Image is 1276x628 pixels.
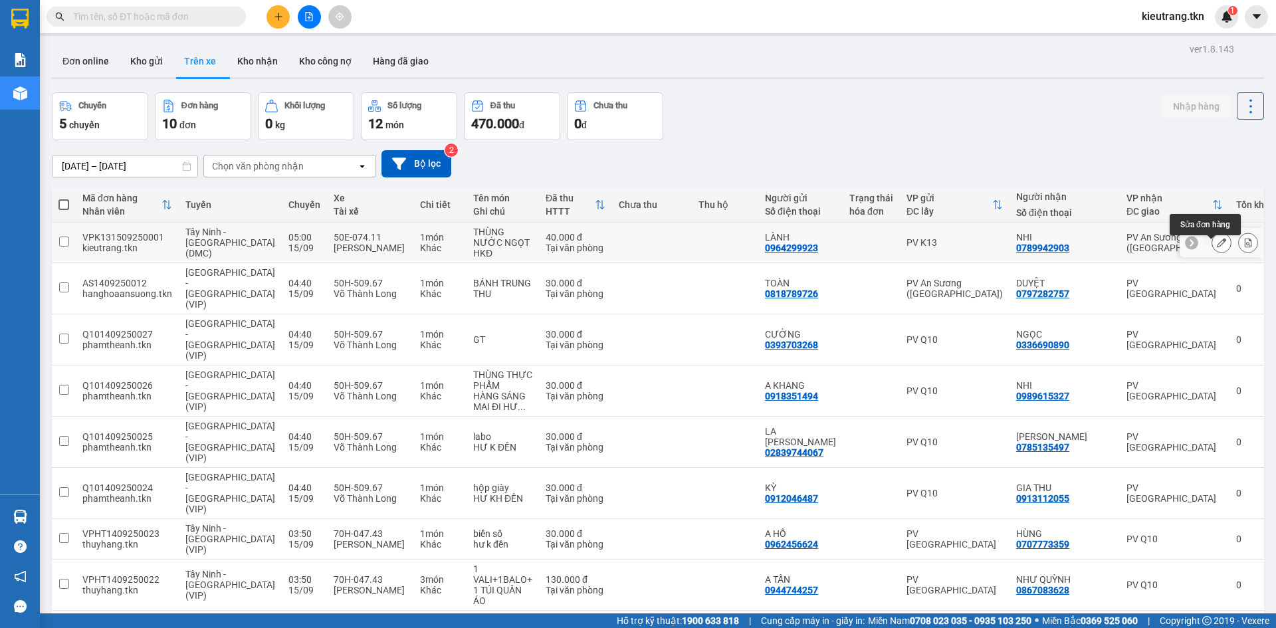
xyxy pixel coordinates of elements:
div: Khối lượng [284,101,325,110]
div: Số lượng [387,101,421,110]
div: 15/09 [288,288,320,299]
div: 1 món [420,528,460,539]
div: Tuyến [185,199,275,210]
div: ĐC giao [1126,206,1212,217]
div: 0336690890 [1016,340,1069,350]
div: NHƯ QUỲNH [1016,574,1113,585]
div: VP nhận [1126,193,1212,203]
span: kieutrang.tkn [1131,8,1215,25]
div: HKĐ [473,248,532,259]
button: Số lượng12món [361,92,457,140]
span: 12 [368,116,383,132]
div: hồng phước [1016,431,1113,442]
div: 0962456624 [765,539,818,550]
div: Võ Thành Long [334,391,407,401]
button: caret-down [1245,5,1268,29]
div: AS1409250012 [82,278,172,288]
div: 1 món [420,232,460,243]
button: Chuyến5chuyến [52,92,148,140]
div: 1 VALI+1BALO+ 1 TÚI QUẦN ÁO [473,564,532,606]
div: labo [473,431,532,442]
div: THÙNG THỰC PHẨM [473,369,532,391]
div: PV An Sương ([GEOGRAPHIC_DATA]) [906,278,1003,299]
div: [PERSON_NAME] [334,539,407,550]
span: đ [519,120,524,130]
div: GT [473,334,532,345]
div: Đơn hàng [181,101,218,110]
span: 1 [1230,6,1235,15]
div: Trạng thái [849,193,893,203]
div: 30.000 đ [546,380,605,391]
div: Khác [420,391,460,401]
div: Tại văn phòng [546,340,605,350]
div: NGỌC [1016,329,1113,340]
div: 0 [1236,579,1269,590]
div: Khác [420,585,460,595]
div: Khác [420,539,460,550]
div: PV Q10 [1126,579,1223,590]
div: GIA THU [1016,482,1113,493]
div: PV [GEOGRAPHIC_DATA] [1126,278,1223,299]
div: PV An Sương ([GEOGRAPHIC_DATA]) [1126,232,1223,253]
img: solution-icon [13,53,27,67]
div: 15/09 [288,340,320,350]
div: [PERSON_NAME] [334,243,407,253]
div: 04:40 [288,380,320,391]
span: message [14,600,27,613]
span: món [385,120,404,130]
th: Toggle SortBy [1120,187,1229,223]
div: Chi tiết [420,199,460,210]
div: Q101409250027 [82,329,172,340]
span: search [55,12,64,21]
div: Võ Thành Long [334,493,407,504]
div: 0789942903 [1016,243,1069,253]
button: plus [266,5,290,29]
div: PV [GEOGRAPHIC_DATA] [906,574,1003,595]
div: 30.000 đ [546,482,605,493]
div: 0867083628 [1016,585,1069,595]
div: 0913112055 [1016,493,1069,504]
div: 0 [1236,283,1269,294]
span: [GEOGRAPHIC_DATA] - [GEOGRAPHIC_DATA] (VIP) [185,267,275,310]
div: 1 món [420,380,460,391]
div: NHI [1016,380,1113,391]
input: Select a date range. [53,156,197,177]
div: Tài xế [334,206,407,217]
div: hanghoaansuong.tkn [82,288,172,299]
div: 50H-509.67 [334,431,407,442]
b: GỬI : PV K13 [17,96,122,118]
div: Tại văn phòng [546,585,605,595]
div: Chưa thu [593,101,627,110]
div: PV Q10 [1126,534,1223,544]
div: 0785135497 [1016,442,1069,453]
div: VPHT1409250023 [82,528,172,539]
span: đơn [179,120,196,130]
span: [GEOGRAPHIC_DATA] - [GEOGRAPHIC_DATA] (VIP) [185,318,275,361]
span: Hỗ trợ kỹ thuật: [617,613,739,628]
div: Chọn văn phòng nhận [212,159,304,173]
span: 470.000 [471,116,519,132]
div: PV [GEOGRAPHIC_DATA] [1126,329,1223,350]
div: 15/09 [288,493,320,504]
li: [STREET_ADDRESS][PERSON_NAME]. [GEOGRAPHIC_DATA], Tỉnh [GEOGRAPHIC_DATA] [124,33,556,49]
div: Chuyến [78,101,106,110]
div: VPHT1409250022 [82,574,172,585]
span: Tây Ninh - [GEOGRAPHIC_DATA] (VIP) [185,569,275,601]
div: Khác [420,340,460,350]
div: NHI [1016,232,1113,243]
div: 1 món [420,482,460,493]
span: caret-down [1251,11,1263,23]
div: ĐC lấy [906,206,992,217]
div: PV Q10 [906,437,1003,447]
div: Tồn kho [1236,199,1269,210]
div: ver 1.8.143 [1190,42,1234,56]
div: phamtheanh.tkn [82,391,172,401]
button: Trên xe [173,45,227,77]
div: A KHANG [765,380,836,391]
div: Tại văn phòng [546,493,605,504]
div: hộp giày [473,482,532,493]
div: 04:40 [288,482,320,493]
div: Tại văn phòng [546,391,605,401]
div: 70H-047.43 [334,574,407,585]
div: HÙNG [1016,528,1113,539]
